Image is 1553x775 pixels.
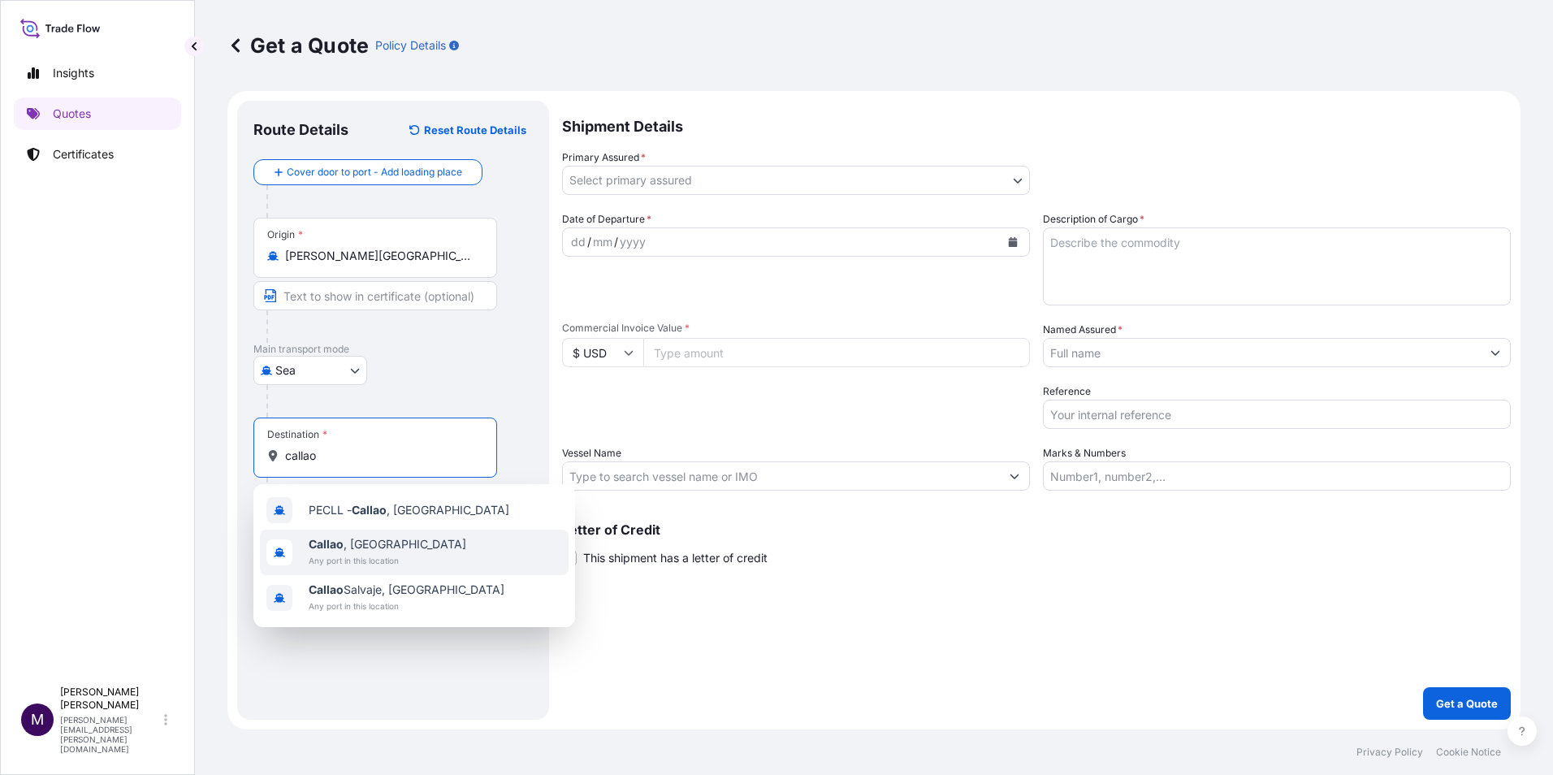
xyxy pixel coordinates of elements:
p: Letter of Credit [562,523,1511,536]
button: Show suggestions [1000,461,1029,491]
label: Description of Cargo [1043,211,1144,227]
b: Callao [352,503,387,517]
div: year, [618,232,647,252]
p: Get a Quote [1436,695,1498,712]
label: Named Assured [1043,322,1123,338]
input: Your internal reference [1043,400,1511,429]
span: M [31,712,44,728]
button: Select transport [253,356,367,385]
p: Privacy Policy [1356,746,1423,759]
div: Show suggestions [253,484,575,627]
input: Type to search vessel name or IMO [563,461,1000,491]
p: Route Details [253,120,348,140]
span: Cover door to port - Add loading place [287,164,462,180]
label: Reference [1043,383,1091,400]
b: Callao [309,582,344,596]
label: Marks & Numbers [1043,445,1126,461]
p: [PERSON_NAME][EMAIL_ADDRESS][PERSON_NAME][DOMAIN_NAME] [60,715,161,754]
p: Reset Route Details [424,122,526,138]
span: Any port in this location [309,598,504,614]
span: PECLL - , [GEOGRAPHIC_DATA] [309,502,509,518]
p: Shipment Details [562,101,1511,149]
button: Calendar [1000,229,1026,255]
p: Get a Quote [227,32,369,58]
p: Insights [53,65,94,81]
span: , [GEOGRAPHIC_DATA] [309,536,466,552]
span: Commercial Invoice Value [562,322,1030,335]
span: Date of Departure [562,211,651,227]
span: Salvaje, [GEOGRAPHIC_DATA] [309,582,504,598]
button: Show suggestions [1481,338,1510,367]
div: day, [569,232,587,252]
input: Destination [285,448,477,464]
div: Origin [267,228,303,241]
div: / [614,232,618,252]
p: Cookie Notice [1436,746,1501,759]
label: Vessel Name [562,445,621,461]
p: Quotes [53,106,91,122]
span: Any port in this location [309,552,466,569]
span: Select primary assured [569,172,692,188]
input: Type amount [643,338,1030,367]
input: Origin [285,248,477,264]
input: Full name [1044,338,1481,367]
span: Sea [275,362,296,379]
b: Callao [309,537,344,551]
input: Number1, number2,... [1043,461,1511,491]
p: Certificates [53,146,114,162]
input: Text to appear on certificate [253,281,497,310]
span: This shipment has a letter of credit [583,550,768,566]
p: [PERSON_NAME] [PERSON_NAME] [60,686,161,712]
div: / [587,232,591,252]
div: month, [591,232,614,252]
div: Destination [267,428,327,441]
p: Policy Details [375,37,446,54]
span: Primary Assured [562,149,646,166]
p: Main transport mode [253,343,533,356]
